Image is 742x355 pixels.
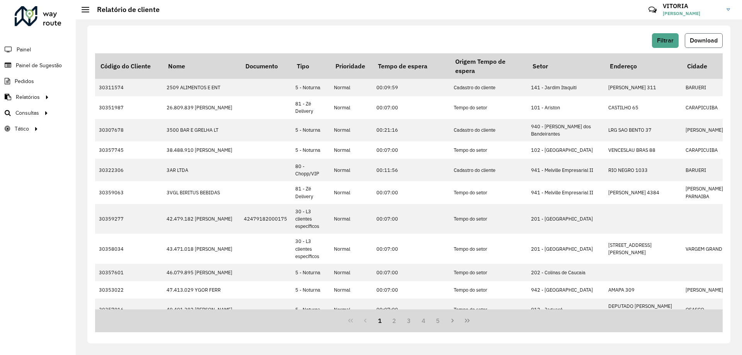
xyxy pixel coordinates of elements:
[95,159,163,181] td: 30322306
[95,299,163,321] td: 30357916
[690,37,718,44] span: Download
[95,234,163,264] td: 30358034
[604,53,682,79] th: Endereço
[163,119,240,141] td: 3500 BAR E GRELHA LT
[450,53,527,79] th: Origem Tempo de espera
[291,204,330,234] td: 30 - L3 clientes específicos
[373,204,450,234] td: 00:07:00
[291,119,330,141] td: 5 - Noturna
[163,141,240,159] td: 38.488.910 [PERSON_NAME]
[163,181,240,204] td: 3VGL BIRITUS BEBIDAS
[527,181,604,204] td: 941 - Melville Empresarial II
[330,281,373,299] td: Normal
[450,299,527,321] td: Tempo do setor
[291,96,330,119] td: 81 - Zé Delivery
[89,5,160,14] h2: Relatório de cliente
[291,181,330,204] td: 81 - Zé Delivery
[291,79,330,96] td: 5 - Noturna
[163,53,240,79] th: Nome
[450,264,527,281] td: Tempo do setor
[291,159,330,181] td: 80 - Chopp/VIP
[450,96,527,119] td: Tempo do setor
[330,79,373,96] td: Normal
[163,204,240,234] td: 42.479.182 [PERSON_NAME]
[330,53,373,79] th: Prioridade
[604,281,682,299] td: AMAPA 309
[450,119,527,141] td: Cadastro do cliente
[15,109,39,117] span: Consultas
[450,159,527,181] td: Cadastro do cliente
[604,181,682,204] td: [PERSON_NAME] 4384
[685,33,723,48] button: Download
[240,53,291,79] th: Documento
[95,79,163,96] td: 30311574
[15,77,34,85] span: Pedidos
[527,299,604,321] td: 912 - Jaguaré
[373,299,450,321] td: 00:07:00
[373,234,450,264] td: 00:07:00
[416,313,431,328] button: 4
[373,264,450,281] td: 00:07:00
[163,264,240,281] td: 46.079.895 [PERSON_NAME]
[95,119,163,141] td: 30307678
[373,159,450,181] td: 00:11:56
[330,159,373,181] td: Normal
[163,79,240,96] td: 2509 ALIMENTOS E ENT
[373,96,450,119] td: 00:07:00
[450,281,527,299] td: Tempo do setor
[163,281,240,299] td: 47.413.029 YGOR FERR
[330,264,373,281] td: Normal
[16,61,62,70] span: Painel de Sugestão
[16,93,40,101] span: Relatórios
[291,234,330,264] td: 30 - L3 clientes específicos
[373,281,450,299] td: 00:07:00
[450,79,527,96] td: Cadastro do cliente
[291,264,330,281] td: 5 - Noturna
[527,204,604,234] td: 201 - [GEOGRAPHIC_DATA]
[527,96,604,119] td: 101 - Ariston
[163,96,240,119] td: 26.809.839 [PERSON_NAME]
[330,299,373,321] td: Normal
[460,313,475,328] button: Last Page
[604,79,682,96] td: [PERSON_NAME] 311
[291,53,330,79] th: Tipo
[95,141,163,159] td: 30357745
[95,96,163,119] td: 30351987
[604,96,682,119] td: CASTILHO 65
[450,181,527,204] td: Tempo do setor
[330,119,373,141] td: Normal
[163,159,240,181] td: 3AR LTDA
[431,313,446,328] button: 5
[527,53,604,79] th: Setor
[604,159,682,181] td: RIO NEGRO 1033
[95,204,163,234] td: 30359277
[445,313,460,328] button: Next Page
[450,141,527,159] td: Tempo do setor
[652,33,679,48] button: Filtrar
[527,141,604,159] td: 102 - [GEOGRAPHIC_DATA]
[527,281,604,299] td: 942 - [GEOGRAPHIC_DATA]
[95,264,163,281] td: 30357601
[387,313,402,328] button: 2
[95,181,163,204] td: 30359063
[17,46,31,54] span: Painel
[95,53,163,79] th: Código do Cliente
[527,234,604,264] td: 201 - [GEOGRAPHIC_DATA]
[330,96,373,119] td: Normal
[527,159,604,181] td: 941 - Melville Empresarial II
[291,141,330,159] td: 5 - Noturna
[291,299,330,321] td: 5 - Noturna
[527,264,604,281] td: 202 - Colinas de Caucaia
[373,119,450,141] td: 00:21:16
[450,234,527,264] td: Tempo do setor
[450,204,527,234] td: Tempo do setor
[15,125,29,133] span: Tático
[373,141,450,159] td: 00:07:00
[373,53,450,79] th: Tempo de espera
[240,204,291,234] td: 42479182000175
[373,181,450,204] td: 00:07:00
[604,234,682,264] td: [STREET_ADDRESS][PERSON_NAME]
[604,299,682,321] td: DEPUTADO [PERSON_NAME] 1282
[644,2,661,18] a: Contato Rápido
[373,313,387,328] button: 1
